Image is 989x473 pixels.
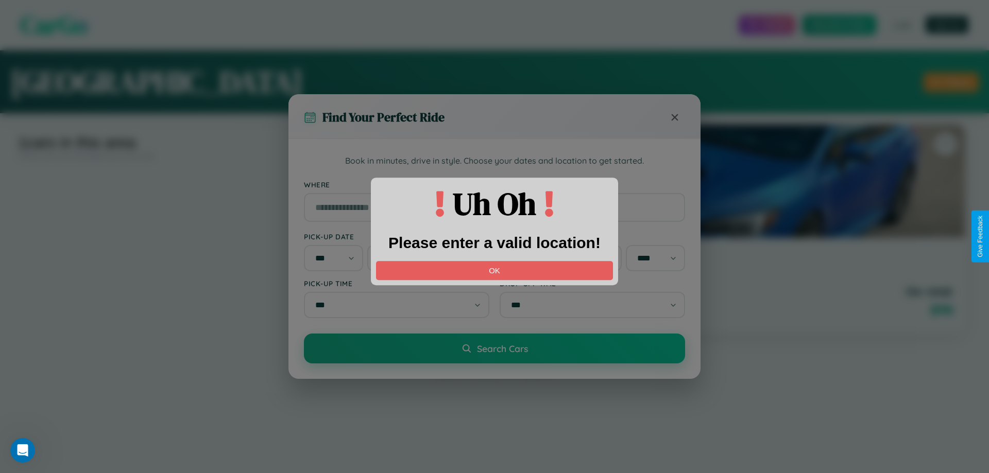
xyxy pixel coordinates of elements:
label: Where [304,180,685,189]
h3: Find Your Perfect Ride [322,109,445,126]
p: Book in minutes, drive in style. Choose your dates and location to get started. [304,154,685,168]
label: Pick-up Date [304,232,489,241]
span: Search Cars [477,343,528,354]
label: Drop-off Time [500,279,685,288]
label: Drop-off Date [500,232,685,241]
label: Pick-up Time [304,279,489,288]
